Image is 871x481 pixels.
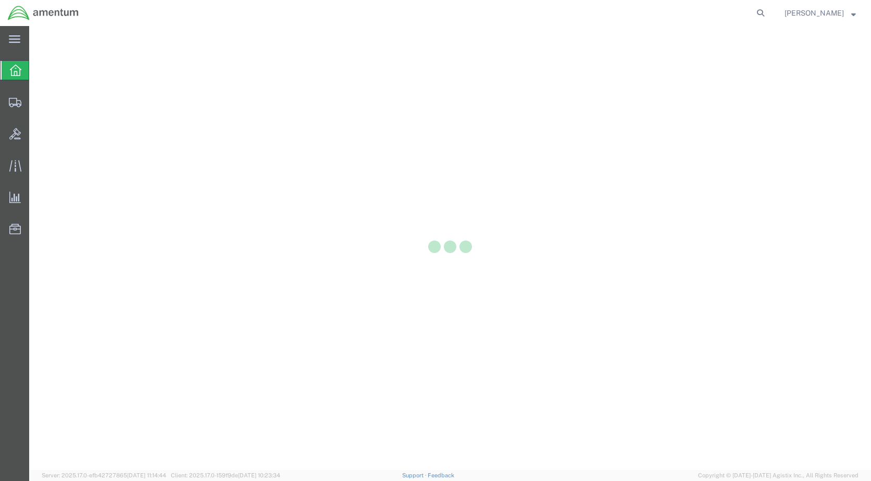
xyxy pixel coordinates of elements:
[42,472,166,478] span: Server: 2025.17.0-efb42727865
[238,472,280,478] span: [DATE] 10:23:34
[402,472,428,478] a: Support
[785,7,844,19] span: Nolan Babbie
[171,472,280,478] span: Client: 2025.17.0-159f9de
[698,471,858,480] span: Copyright © [DATE]-[DATE] Agistix Inc., All Rights Reserved
[7,5,79,21] img: logo
[127,472,166,478] span: [DATE] 11:14:44
[428,472,454,478] a: Feedback
[784,7,856,19] button: [PERSON_NAME]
